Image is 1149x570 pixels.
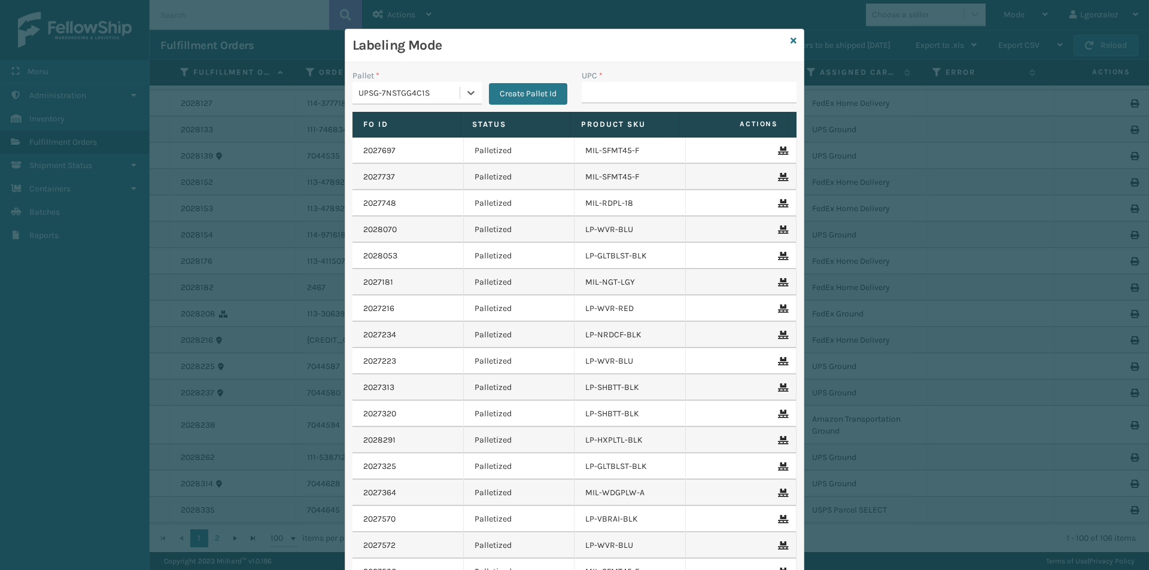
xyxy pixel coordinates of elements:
a: 2027748 [363,197,396,209]
td: Palletized [464,348,575,374]
td: Palletized [464,322,575,348]
i: Remove From Pallet [778,278,785,286]
i: Remove From Pallet [778,331,785,339]
td: MIL-RDPL-18 [574,190,686,217]
label: Pallet [352,69,379,82]
td: Palletized [464,269,575,295]
td: LP-HXPLTL-BLK [574,427,686,453]
td: Palletized [464,190,575,217]
i: Remove From Pallet [778,225,785,234]
i: Remove From Pallet [778,541,785,550]
i: Remove From Pallet [778,304,785,313]
td: LP-WVR-BLU [574,217,686,243]
a: 2027216 [363,303,394,315]
a: 2027223 [363,355,396,367]
i: Remove From Pallet [778,436,785,444]
a: 2027572 [363,539,396,551]
div: UPSG-7NSTGG4C1S [358,87,461,99]
i: Remove From Pallet [778,199,785,208]
a: 2028070 [363,224,397,236]
td: Palletized [464,295,575,322]
a: 2027570 [363,513,396,525]
button: Create Pallet Id [489,83,567,105]
a: 2027325 [363,461,396,473]
i: Remove From Pallet [778,173,785,181]
td: LP-WVR-RED [574,295,686,322]
td: MIL-WDGPLW-A [574,480,686,506]
label: Product SKU [581,119,668,130]
i: Remove From Pallet [778,410,785,418]
td: Palletized [464,164,575,190]
a: 2027313 [363,382,394,394]
td: Palletized [464,532,575,559]
i: Remove From Pallet [778,147,785,155]
i: Remove From Pallet [778,383,785,392]
td: Palletized [464,506,575,532]
i: Remove From Pallet [778,252,785,260]
td: Palletized [464,217,575,243]
a: 2027697 [363,145,396,157]
td: Palletized [464,453,575,480]
a: 2028291 [363,434,396,446]
label: Status [472,119,559,130]
td: Palletized [464,374,575,401]
a: 2027320 [363,408,396,420]
td: LP-WVR-BLU [574,532,686,559]
a: 2027234 [363,329,396,341]
td: LP-GLTBLST-BLK [574,243,686,269]
td: Palletized [464,243,575,269]
td: MIL-NGT-LGY [574,269,686,295]
td: LP-WVR-BLU [574,348,686,374]
td: Palletized [464,427,575,453]
i: Remove From Pallet [778,357,785,365]
td: Palletized [464,138,575,164]
td: Palletized [464,401,575,427]
td: Palletized [464,480,575,506]
i: Remove From Pallet [778,462,785,471]
td: LP-NRDCF-BLK [574,322,686,348]
td: MIL-SFMT45-F [574,138,686,164]
td: LP-SHBTT-BLK [574,374,686,401]
a: 2027181 [363,276,393,288]
a: 2027364 [363,487,396,499]
td: MIL-SFMT45-F [574,164,686,190]
i: Remove From Pallet [778,515,785,523]
label: Fo Id [363,119,450,130]
span: Actions [683,114,785,134]
td: LP-SHBTT-BLK [574,401,686,427]
td: LP-VBRAI-BLK [574,506,686,532]
h3: Labeling Mode [352,36,786,54]
a: 2027737 [363,171,395,183]
a: 2028053 [363,250,397,262]
i: Remove From Pallet [778,489,785,497]
td: LP-GLTBLST-BLK [574,453,686,480]
label: UPC [582,69,603,82]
